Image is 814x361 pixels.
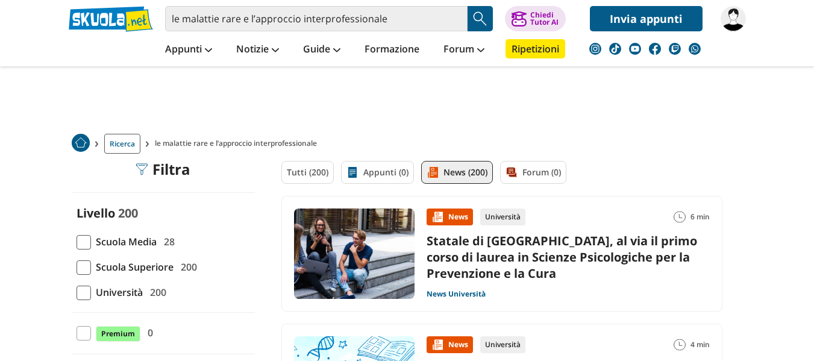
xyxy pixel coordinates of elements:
img: Home [72,134,90,152]
span: le malattie rare e l’approccio interprofessionale [155,134,322,154]
img: Filtra filtri mobile [136,163,148,175]
a: Invia appunti [590,6,703,31]
img: twitch [669,43,681,55]
img: Tempo lettura [674,211,686,223]
img: News contenuto [431,211,443,223]
label: Livello [77,205,115,221]
img: facebook [649,43,661,55]
button: ChiediTutor AI [505,6,566,31]
a: Guide [300,39,343,61]
div: Chiedi Tutor AI [530,11,559,26]
span: Scuola Media [91,234,157,250]
input: Cerca appunti, riassunti o versioni [165,6,468,31]
img: News filtro contenuto attivo [427,166,439,178]
img: Lilly2025 [721,6,746,31]
a: Ripetizioni [506,39,565,58]
div: Università [480,209,525,225]
a: Forum [440,39,487,61]
img: News contenuto [431,339,443,351]
a: Tutti (200) [281,161,334,184]
img: Tempo lettura [674,339,686,351]
a: Ricerca [104,134,140,154]
img: Cerca appunti, riassunti o versioni [471,10,489,28]
span: Premium [96,326,140,342]
a: News (200) [421,161,493,184]
span: 4 min [690,336,710,353]
img: Immagine news [294,209,415,299]
div: News [427,209,473,225]
span: 6 min [690,209,710,225]
span: 200 [118,205,138,221]
span: 0 [143,325,153,341]
img: youtube [629,43,641,55]
button: Search Button [468,6,493,31]
div: Università [480,336,525,353]
div: Filtra [136,161,190,178]
img: WhatsApp [689,43,701,55]
img: tiktok [609,43,621,55]
span: 200 [145,284,166,300]
div: News [427,336,473,353]
span: 28 [159,234,175,250]
span: 200 [176,259,197,275]
a: Statale di [GEOGRAPHIC_DATA], al via il primo corso di laurea in Scienze Psicologiche per la Prev... [427,233,697,281]
span: Scuola Superiore [91,259,174,275]
img: instagram [589,43,601,55]
a: Appunti [162,39,215,61]
a: Home [72,134,90,154]
span: Università [91,284,143,300]
a: Formazione [362,39,422,61]
a: Notizie [233,39,282,61]
a: News Università [427,289,486,299]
